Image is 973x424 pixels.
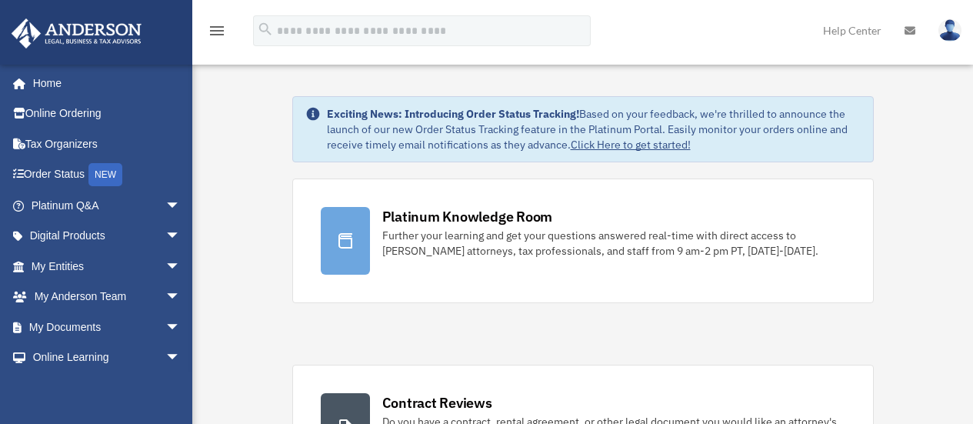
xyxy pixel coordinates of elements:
[257,21,274,38] i: search
[382,207,553,226] div: Platinum Knowledge Room
[11,68,196,98] a: Home
[292,179,874,303] a: Platinum Knowledge Room Further your learning and get your questions answered real-time with dire...
[165,282,196,313] span: arrow_drop_down
[11,159,204,191] a: Order StatusNEW
[7,18,146,48] img: Anderson Advisors Platinum Portal
[327,107,579,121] strong: Exciting News: Introducing Order Status Tracking!
[11,190,204,221] a: Platinum Q&Aarrow_drop_down
[11,221,204,252] a: Digital Productsarrow_drop_down
[382,228,845,259] div: Further your learning and get your questions answered real-time with direct access to [PERSON_NAM...
[11,98,204,129] a: Online Ordering
[382,393,492,412] div: Contract Reviews
[11,312,204,342] a: My Documentsarrow_drop_down
[327,106,861,152] div: Based on your feedback, we're thrilled to announce the launch of our new Order Status Tracking fe...
[11,282,204,312] a: My Anderson Teamarrow_drop_down
[165,251,196,282] span: arrow_drop_down
[208,27,226,40] a: menu
[938,19,961,42] img: User Pic
[571,138,691,152] a: Click Here to get started!
[208,22,226,40] i: menu
[165,312,196,343] span: arrow_drop_down
[88,163,122,186] div: NEW
[11,251,204,282] a: My Entitiesarrow_drop_down
[165,190,196,222] span: arrow_drop_down
[165,342,196,374] span: arrow_drop_down
[165,221,196,252] span: arrow_drop_down
[11,129,204,159] a: Tax Organizers
[11,342,204,373] a: Online Learningarrow_drop_down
